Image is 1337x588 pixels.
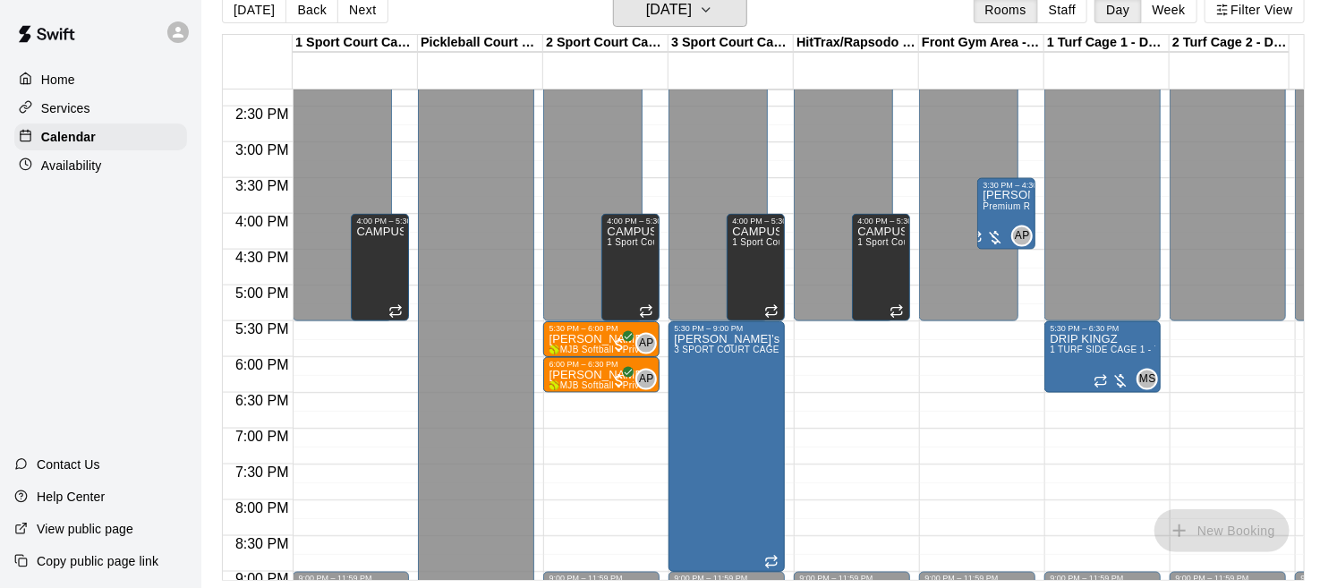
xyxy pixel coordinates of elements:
[231,357,294,372] span: 6:00 PM
[549,345,905,354] span: 🥎MJB Softball - Private Lesson - 30 Minute - [GEOGRAPHIC_DATA] LOCATION🥎
[41,157,102,175] p: Availability
[857,217,931,226] div: 4:00 PM – 5:30 PM
[14,124,187,150] a: Calendar
[356,217,430,226] div: 4:00 PM – 5:30 PM
[639,304,653,319] span: Recurring event
[727,214,785,321] div: 4:00 PM – 5:30 PM: CAMPUS CAMP
[549,360,622,369] div: 6:00 PM – 6:30 PM
[231,321,294,337] span: 5:30 PM
[231,536,294,551] span: 8:30 PM
[298,575,376,584] div: 9:00 PM – 11:59 PM
[351,214,409,321] div: 4:00 PM – 5:30 PM: CAMPUS CAMP
[231,393,294,408] span: 6:30 PM
[1011,226,1033,247] div: Alexa Peterson
[635,369,657,390] div: Alexa Peterson
[549,324,622,333] div: 5:30 PM – 6:00 PM
[37,488,105,506] p: Help Center
[37,456,100,473] p: Contact Us
[799,575,877,584] div: 9:00 PM – 11:59 PM
[543,321,660,357] div: 5:30 PM – 6:00 PM: Zoe Shiffer
[1050,345,1328,354] span: 1 TURF SIDE CAGE 1 - 70' Cage - TURF SIDE-DOWNINGTOWN
[635,333,657,354] div: Alexa Peterson
[231,429,294,444] span: 7:00 PM
[983,181,1056,190] div: 3:30 PM – 4:30 PM
[639,371,654,388] span: AP
[601,214,660,321] div: 4:00 PM – 5:30 PM: CAMPUS CAMP
[1050,575,1128,584] div: 9:00 PM – 11:59 PM
[549,380,905,390] span: 🥎MJB Softball - Private Lesson - 30 Minute - [GEOGRAPHIC_DATA] LOCATION🥎
[41,99,90,117] p: Services
[794,35,919,52] div: HitTrax/Rapsodo Virtual Reality Rental Cage - 16'x35'
[1154,522,1290,537] span: You don't have the permission to add bookings
[231,142,294,158] span: 3:00 PM
[231,572,294,587] span: 9:00 PM
[1137,369,1158,390] div: Michelle Sawka (Owner / Operator Account)
[1050,324,1123,333] div: 5:30 PM – 6:30 PM
[983,201,1250,211] span: Premium Rental: MJB Peak Performance Gym & Fitness Room
[852,214,910,321] div: 4:00 PM – 5:30 PM: CAMPUS CAMP
[543,35,668,52] div: 2 Sport Court Cage 2 - DOWNINGTOWN
[1175,575,1253,584] div: 9:00 PM – 11:59 PM
[764,555,779,569] span: Recurring event
[607,217,680,226] div: 4:00 PM – 5:30 PM
[674,324,747,333] div: 5:30 PM – 9:00 PM
[388,304,403,319] span: Recurring event
[610,372,628,390] span: All customers have paid
[674,575,752,584] div: 9:00 PM – 11:59 PM
[231,250,294,265] span: 4:30 PM
[668,321,785,572] div: 5:30 PM – 9:00 PM: Michelle Lessons’s
[674,345,1126,354] span: 3 SPORT COURT CAGE 3 - 70' Cage and PITCHING MACHINE - SPORT COURT SIDE-DOWNINGTOWN
[1015,227,1030,245] span: AP
[14,95,187,122] a: Services
[1144,369,1158,390] span: Michelle Sawka (Owner / Operator Account)
[41,71,75,89] p: Home
[732,217,805,226] div: 4:00 PM – 5:30 PM
[231,464,294,480] span: 7:30 PM
[977,178,1035,250] div: 3:30 PM – 4:30 PM: Kaelyn Erb
[231,285,294,301] span: 5:00 PM
[231,178,294,193] span: 3:30 PM
[919,35,1044,52] div: Front Gym Area - [GEOGRAPHIC_DATA]
[293,35,418,52] div: 1 Sport Court Cage 1 - DOWNINGTOWN
[643,369,657,390] span: Alexa Peterson
[610,337,628,354] span: All customers have paid
[1044,321,1161,393] div: 5:30 PM – 6:30 PM: DRIP KINGZ
[668,35,794,52] div: 3 Sport Court Cage 3 - DOWNINGTOWN
[890,304,904,319] span: Recurring event
[14,152,187,179] a: Availability
[37,552,158,570] p: Copy public page link
[231,107,294,122] span: 2:30 PM
[1018,226,1033,247] span: Alexa Peterson
[924,575,1002,584] div: 9:00 PM – 11:59 PM
[643,333,657,354] span: Alexa Peterson
[231,214,294,229] span: 4:00 PM
[37,520,133,538] p: View public page
[418,35,543,52] div: Pickleball Court Rental
[764,304,779,319] span: Recurring event
[1094,374,1108,388] span: Recurring event
[543,357,660,393] div: 6:00 PM – 6:30 PM: Abby Halstead
[1170,35,1295,52] div: 2 Turf Cage 2 - DOWNINGTOWN
[41,128,96,146] p: Calendar
[639,335,654,353] span: AP
[14,66,187,93] a: Home
[231,500,294,516] span: 8:00 PM
[1139,371,1156,388] span: MS
[549,575,626,584] div: 9:00 PM – 11:59 PM
[1044,35,1170,52] div: 1 Turf Cage 1 - DOWNINGTOWN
